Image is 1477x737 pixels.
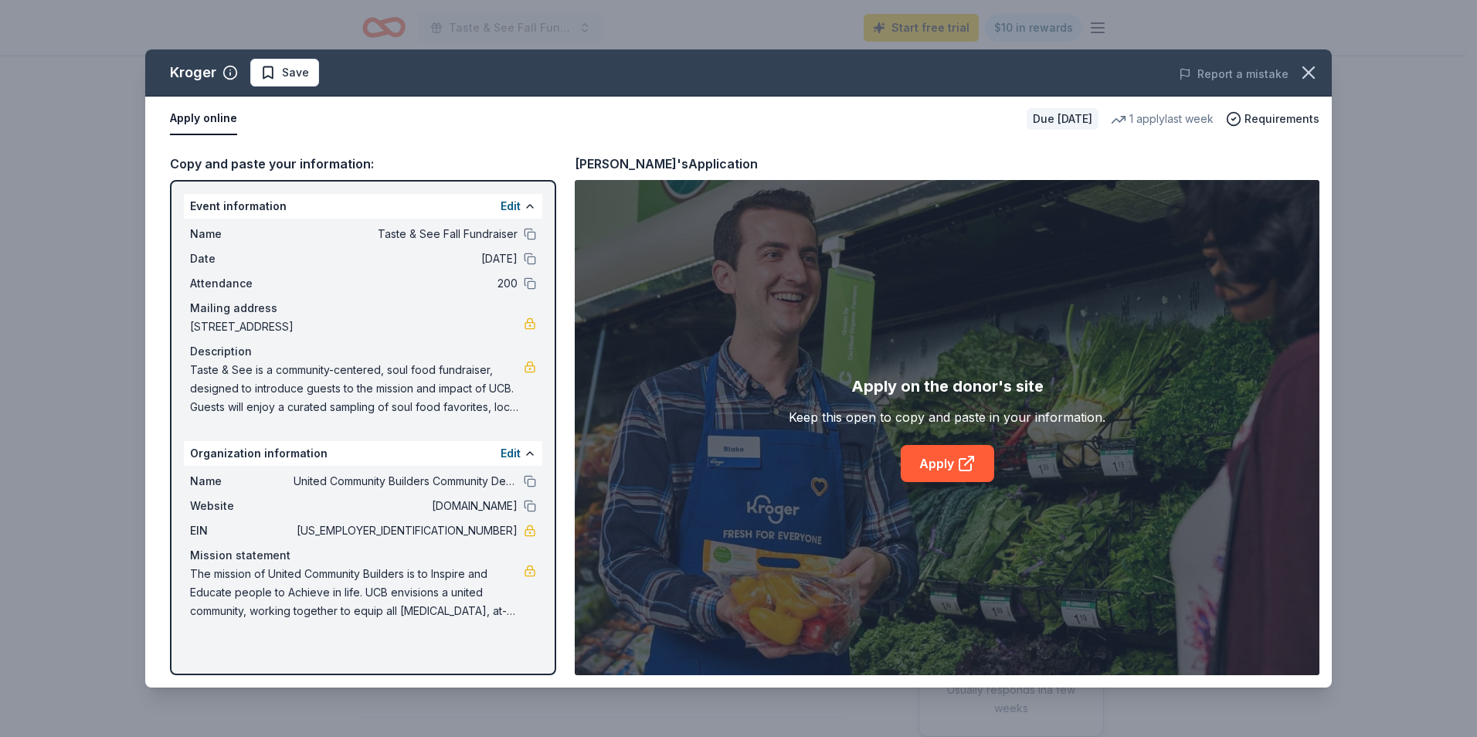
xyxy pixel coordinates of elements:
div: Organization information [184,441,542,466]
div: Keep this open to copy and paste in your information. [789,408,1105,426]
span: EIN [190,521,294,540]
span: [STREET_ADDRESS] [190,318,524,336]
span: Save [282,63,309,82]
span: Taste & See Fall Fundraiser [294,225,518,243]
span: [DATE] [294,250,518,268]
div: Description [190,342,536,361]
div: Kroger [170,60,216,85]
span: The mission of United Community Builders is to Inspire and Educate people to Achieve in life. UCB... [190,565,524,620]
span: Taste & See is a community-centered, soul food fundraiser, designed to introduce guests to the mi... [190,361,524,416]
span: Date [190,250,294,268]
button: Edit [501,444,521,463]
button: Save [250,59,319,87]
div: Event information [184,194,542,219]
button: Edit [501,197,521,216]
button: Apply online [170,103,237,135]
button: Requirements [1226,110,1319,128]
a: Apply [901,445,994,482]
div: Copy and paste your information: [170,154,556,174]
span: Attendance [190,274,294,293]
span: Requirements [1244,110,1319,128]
span: Name [190,225,294,243]
span: Name [190,472,294,491]
span: Website [190,497,294,515]
div: Mission statement [190,546,536,565]
div: [PERSON_NAME]'s Application [575,154,758,174]
button: Report a mistake [1179,65,1289,83]
span: [DOMAIN_NAME] [294,497,518,515]
div: Apply on the donor's site [851,374,1044,399]
span: United Community Builders Community Development Corporation [294,472,518,491]
span: [US_EMPLOYER_IDENTIFICATION_NUMBER] [294,521,518,540]
div: Mailing address [190,299,536,318]
div: Due [DATE] [1027,108,1098,130]
div: 1 apply last week [1111,110,1214,128]
span: 200 [294,274,518,293]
